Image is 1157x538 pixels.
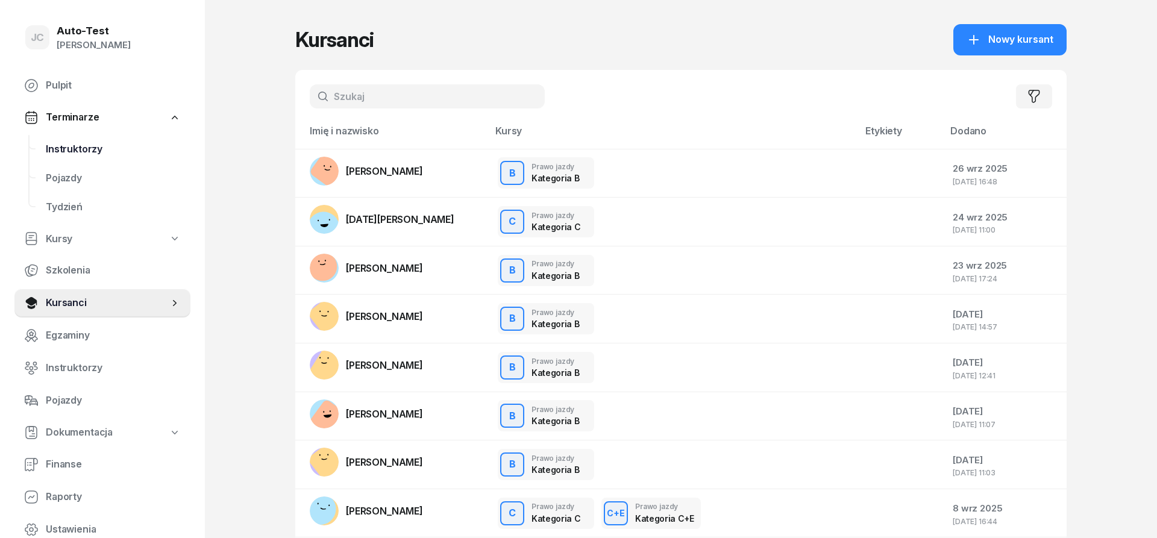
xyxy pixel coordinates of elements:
[500,258,524,283] button: B
[310,302,423,331] a: [PERSON_NAME]
[346,456,423,468] span: [PERSON_NAME]
[46,522,181,537] span: Ustawienia
[504,357,521,378] div: B
[310,254,423,283] a: [PERSON_NAME]
[57,37,131,53] div: [PERSON_NAME]
[46,142,181,157] span: Instruktorzy
[531,357,579,365] div: Prawo jazdy
[504,503,521,524] div: C
[953,307,1057,322] div: [DATE]
[504,454,521,475] div: B
[531,173,579,183] div: Kategoria B
[635,502,694,510] div: Prawo jazdy
[57,26,131,36] div: Auto-Test
[46,78,181,93] span: Pulpit
[14,386,190,415] a: Pojazdy
[310,496,423,525] a: [PERSON_NAME]
[14,256,190,285] a: Szkolenia
[953,24,1067,55] button: Nowy kursant
[310,84,545,108] input: Szukaj
[14,104,190,131] a: Terminarze
[858,123,943,149] th: Etykiety
[346,262,423,274] span: [PERSON_NAME]
[500,307,524,331] button: B
[531,454,579,462] div: Prawo jazdy
[310,205,454,234] a: [DATE][PERSON_NAME]
[310,351,423,380] a: [PERSON_NAME]
[46,360,181,376] span: Instruktorzy
[500,404,524,428] button: B
[953,210,1057,225] div: 24 wrz 2025
[46,170,181,186] span: Pojazdy
[953,518,1057,525] div: [DATE] 16:44
[604,501,628,525] button: C+E
[531,308,579,316] div: Prawo jazdy
[14,289,190,317] a: Kursanci
[953,421,1057,428] div: [DATE] 11:07
[346,359,423,371] span: [PERSON_NAME]
[46,425,113,440] span: Dokumentacja
[346,408,423,420] span: [PERSON_NAME]
[46,328,181,343] span: Egzaminy
[500,355,524,380] button: B
[531,211,580,219] div: Prawo jazdy
[953,258,1057,274] div: 23 wrz 2025
[46,295,169,311] span: Kursanci
[488,123,858,149] th: Kursy
[500,161,524,185] button: B
[295,29,374,51] h1: Kursanci
[531,464,579,475] div: Kategoria B
[346,213,454,225] span: [DATE][PERSON_NAME]
[953,161,1057,177] div: 26 wrz 2025
[46,263,181,278] span: Szkolenia
[504,163,521,184] div: B
[953,323,1057,331] div: [DATE] 14:57
[504,211,521,232] div: C
[953,452,1057,468] div: [DATE]
[346,310,423,322] span: [PERSON_NAME]
[988,32,1053,48] span: Nowy kursant
[531,416,579,426] div: Kategoria B
[531,319,579,329] div: Kategoria B
[504,406,521,427] div: B
[36,193,190,222] a: Tydzień
[14,321,190,350] a: Egzaminy
[14,354,190,383] a: Instruktorzy
[46,199,181,215] span: Tydzień
[36,164,190,193] a: Pojazdy
[46,393,181,408] span: Pojazdy
[531,405,579,413] div: Prawo jazdy
[531,502,580,510] div: Prawo jazdy
[504,308,521,329] div: B
[602,505,630,521] div: C+E
[531,513,580,524] div: Kategoria C
[14,419,190,446] a: Dokumentacja
[310,448,423,477] a: [PERSON_NAME]
[953,501,1057,516] div: 8 wrz 2025
[953,226,1057,234] div: [DATE] 11:00
[14,483,190,511] a: Raporty
[531,260,579,267] div: Prawo jazdy
[943,123,1067,149] th: Dodano
[531,368,579,378] div: Kategoria B
[504,260,521,281] div: B
[310,399,423,428] a: [PERSON_NAME]
[46,489,181,505] span: Raporty
[346,505,423,517] span: [PERSON_NAME]
[14,71,190,100] a: Pulpit
[500,501,524,525] button: C
[531,163,579,170] div: Prawo jazdy
[500,452,524,477] button: B
[310,157,423,186] a: [PERSON_NAME]
[46,110,99,125] span: Terminarze
[31,33,45,43] span: JC
[295,123,488,149] th: Imię i nazwisko
[953,469,1057,477] div: [DATE] 11:03
[953,178,1057,186] div: [DATE] 16:48
[46,231,72,247] span: Kursy
[531,271,579,281] div: Kategoria B
[14,225,190,253] a: Kursy
[531,222,580,232] div: Kategoria C
[953,372,1057,380] div: [DATE] 12:41
[36,135,190,164] a: Instruktorzy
